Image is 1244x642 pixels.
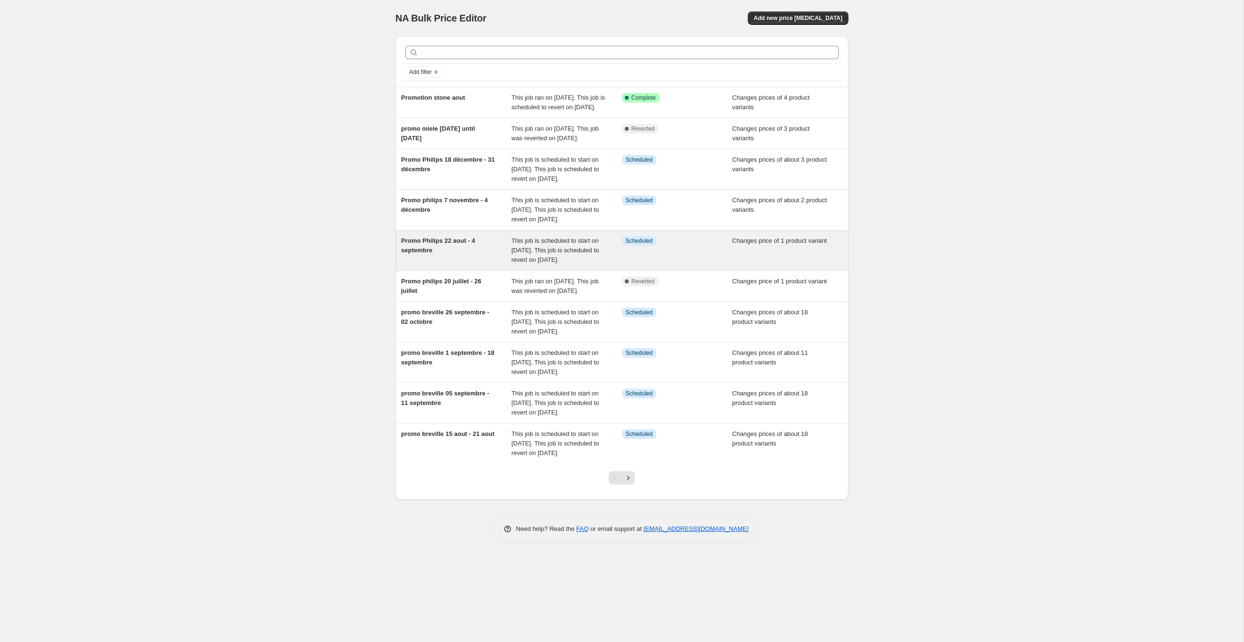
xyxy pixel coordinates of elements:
span: This job is scheduled to start on [DATE]. This job is scheduled to revert on [DATE]. [511,156,599,182]
span: Add filter [409,68,432,76]
span: Scheduled [626,197,653,204]
span: promo breville 1 septembre - 18 septembre [401,349,495,366]
span: promo breville 26 septembre - 02 octobre [401,309,489,325]
span: Changes prices of 4 product variants [732,94,810,111]
span: promo miele [DATE] until [DATE] [401,125,475,142]
span: This job ran on [DATE]. This job was reverted on [DATE]. [511,125,599,142]
span: Scheduled [626,156,653,164]
span: This job is scheduled to start on [DATE]. This job is scheduled to revert on [DATE]. [511,430,599,456]
span: Changes prices of about 3 product variants [732,156,827,173]
span: This job is scheduled to start on [DATE]. This job is scheduled to revert on [DATE]. [511,349,599,375]
span: This job ran on [DATE]. This job is scheduled to revert on [DATE]. [511,94,605,111]
span: Scheduled [626,430,653,438]
span: Changes prices of about 11 product variants [732,349,808,366]
nav: Pagination [609,471,635,485]
a: FAQ [576,525,589,532]
span: Changes prices of about 18 product variants [732,430,808,447]
span: Reverted [632,278,655,285]
span: Scheduled [626,349,653,357]
a: [EMAIL_ADDRESS][DOMAIN_NAME] [643,525,748,532]
span: Scheduled [626,390,653,397]
span: This job is scheduled to start on [DATE]. This job is scheduled to revert on [DATE]. [511,237,599,263]
button: Add new price [MEDICAL_DATA] [748,11,848,25]
span: Promo philips 7 novembre - 4 décembre [401,197,488,213]
span: Promo Philips 22 aout - 4 septembre [401,237,475,254]
span: This job is scheduled to start on [DATE]. This job is scheduled to revert on [DATE]. [511,309,599,335]
span: Changes prices of 3 product variants [732,125,810,142]
button: Add filter [405,66,443,78]
span: Reverted [632,125,655,133]
span: This job is scheduled to start on [DATE]. This job is scheduled to revert on [DATE]. [511,390,599,416]
span: Changes prices of about 18 product variants [732,309,808,325]
span: This job ran on [DATE]. This job was reverted on [DATE]. [511,278,599,294]
span: Promo Philips 18 décembre - 31 décembre [401,156,495,173]
span: Complete [632,94,656,102]
button: Next [622,471,635,485]
span: NA Bulk Price Editor [396,13,487,23]
span: This job is scheduled to start on [DATE]. This job is scheduled to revert on [DATE]. [511,197,599,223]
span: Scheduled [626,237,653,245]
span: Changes price of 1 product variant [732,278,827,285]
span: promo breville 05 septembre - 11 septembre [401,390,489,406]
span: Promo philips 20 juillet - 26 juillet [401,278,481,294]
span: Changes prices of about 2 product variants [732,197,827,213]
span: promo breville 15 aout - 21 aout [401,430,495,437]
span: Promotion stone aout [401,94,465,101]
span: Scheduled [626,309,653,316]
span: Changes prices of about 18 product variants [732,390,808,406]
span: or email support at [589,525,643,532]
span: Need help? Read the [516,525,577,532]
span: Add new price [MEDICAL_DATA] [754,14,842,22]
span: Changes price of 1 product variant [732,237,827,244]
